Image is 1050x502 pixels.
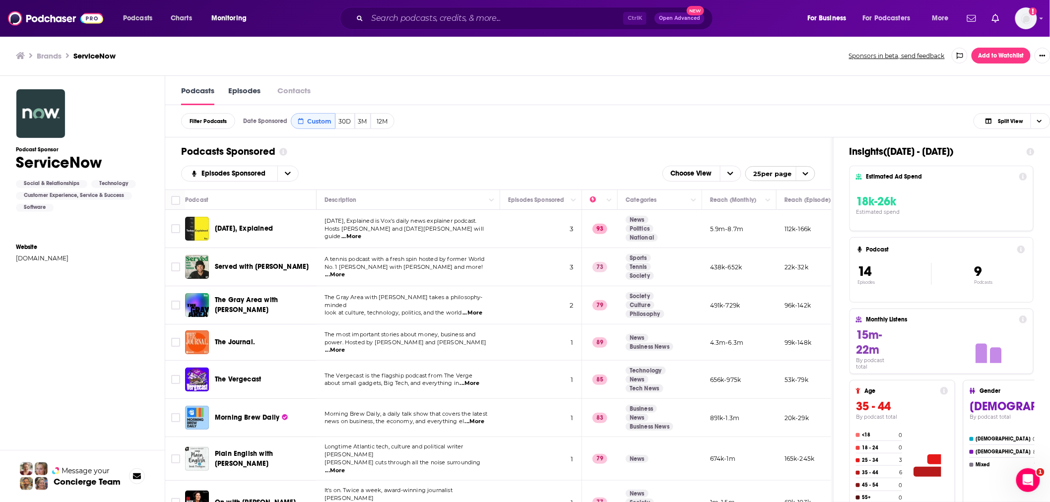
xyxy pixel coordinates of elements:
h4: 0 [899,482,902,489]
div: Description [325,194,356,206]
span: New [687,6,705,15]
span: Charts [171,11,192,25]
span: 3 [570,224,574,234]
button: open menu [800,10,859,26]
span: Morning Brew Daily, a daily talk show that covers the latest [325,410,487,417]
span: 15m-22m [856,327,882,357]
p: 5.9m-8.7m [710,225,744,233]
h4: 55+ [862,495,897,501]
h4: 18 - 24 [862,445,897,451]
h4: [DEMOGRAPHIC_DATA] [976,436,1031,442]
span: 1 [571,413,574,423]
span: No. 1 [PERSON_NAME] with [PERSON_NAME] and more! [325,263,483,270]
h4: Estimated Ad Spend [866,173,1015,180]
a: Politics [626,225,654,233]
h4: 45 - 54 [862,482,897,488]
h3: Concierge Team [54,477,121,487]
button: Custom [291,113,335,129]
div: Categories [626,194,656,206]
div: Reach (Monthly) [710,194,756,206]
span: It's on. Twice a week, award-winning journalist [PERSON_NAME] [325,487,453,502]
img: ServiceNow logo [16,89,66,138]
span: 9 [974,263,982,280]
a: Business News [626,343,673,351]
p: 22k-32k [785,263,808,271]
span: Toggle select row [171,454,180,463]
span: 1 [571,375,574,384]
span: news on business, the economy, and everything el [325,418,464,425]
button: open menu [116,10,165,26]
span: The Gray Area with [PERSON_NAME] takes a philosophy-minded [325,294,483,309]
div: Software [16,204,54,212]
h1: ServiceNow [16,153,149,172]
div: Power Score [590,194,604,206]
a: Culture [626,301,655,309]
span: look at culture, technology, politics, and the world [325,309,462,316]
h4: 1 [1034,462,1036,468]
iframe: Intercom live chat [1016,468,1040,492]
span: Ctrl K [623,12,647,25]
span: Website [16,244,149,251]
button: Filter Podcasts [181,113,235,129]
span: Toggle select row [171,375,180,384]
span: The Gray Area with [PERSON_NAME] [215,296,278,314]
span: [PERSON_NAME] cuts through all the noise surrounding [325,459,481,466]
a: The Gray Area with [PERSON_NAME] [215,295,313,315]
button: open menu [745,166,815,181]
h4: Monthly Listens [866,316,1015,323]
span: ...More [326,467,345,475]
h4: 35 - 44 [862,470,897,476]
button: Open AdvancedNew [655,12,705,24]
span: Custom [308,118,332,125]
a: Served with [PERSON_NAME] [215,262,309,272]
a: Brands [37,51,62,61]
h4: Estimated spend [856,209,916,215]
a: News [626,455,649,463]
span: The most important stories about money, business and [325,331,476,338]
a: Business News [626,423,673,431]
h4: 6 [899,469,902,476]
button: Column Actions [688,194,700,206]
div: Technology [91,180,136,188]
span: 1 [1037,468,1045,476]
button: Contacts [274,85,314,96]
h3: 35 - 44 [856,399,948,414]
span: ...More [341,233,361,241]
span: More [932,11,949,25]
img: Jon Profile [20,477,33,490]
p: 491k-729k [710,301,740,310]
h2: Choose View [662,166,741,182]
h4: Date Sponsored [243,118,287,125]
span: Filter Podcasts [190,119,227,124]
span: ( [DATE] - [DATE] ) [884,145,954,158]
a: Technology [626,367,666,375]
p: 53k-79k [785,376,808,384]
span: about small gadgets, Big Tech, and everything in [325,379,459,386]
img: Barbara Profile [35,477,48,490]
h4: By podcast total [856,357,897,370]
h2: Choose List sort [181,166,318,182]
a: Today, Explained [185,217,209,241]
img: The Vergecast [185,368,209,391]
svg: Add a profile image [1029,7,1037,15]
div: Podcast [185,194,208,206]
h4: [DEMOGRAPHIC_DATA] [976,449,1031,455]
button: open menu [925,10,961,26]
a: Tennis [626,263,651,271]
img: The Journal. [185,330,209,354]
span: power. Hosted by [PERSON_NAME] and [PERSON_NAME] [325,339,486,346]
span: Morning Brew Daily [215,413,279,422]
a: [DOMAIN_NAME] [16,254,140,262]
a: Plain English with [PERSON_NAME] [215,449,313,469]
button: Column Actions [603,194,615,206]
h1: Insights [850,145,1019,158]
a: Podcasts [181,85,214,105]
p: 79 [592,300,607,310]
button: open menu [182,170,277,177]
span: Open Advanced [659,16,700,21]
img: Jules Profile [35,462,48,475]
p: 96k-142k [785,301,811,310]
a: News [626,490,649,498]
img: Plain English with Derek Thompson [185,447,209,471]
